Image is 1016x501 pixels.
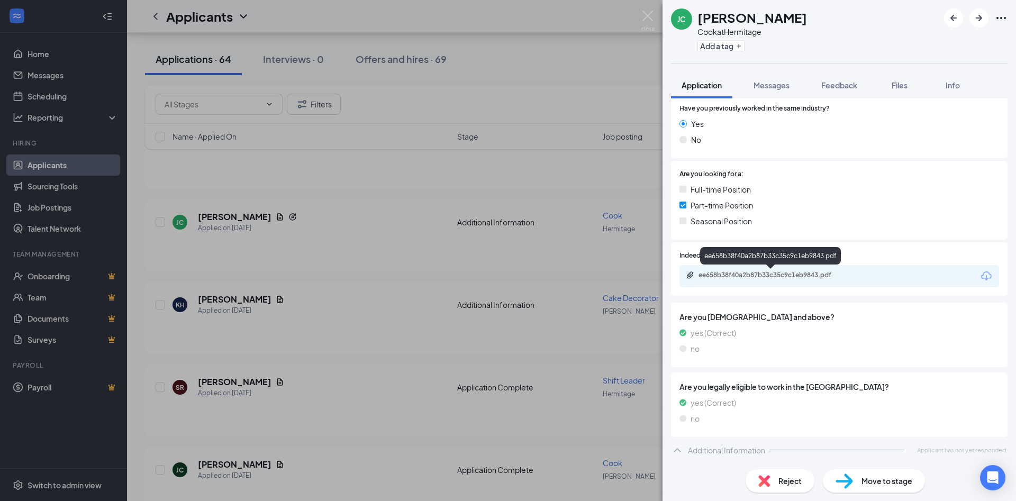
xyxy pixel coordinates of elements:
[700,247,841,265] div: ee658b38f40a2b87b33c35c9c1eb9843.pdf
[861,475,912,487] span: Move to stage
[679,104,830,114] span: Have you previously worked in the same industry?
[944,8,963,28] button: ArrowLeftNew
[677,14,686,24] div: JC
[697,8,807,26] h1: [PERSON_NAME]
[995,12,1008,24] svg: Ellipses
[691,397,736,408] span: yes (Correct)
[691,413,700,424] span: no
[947,12,960,24] svg: ArrowLeftNew
[682,80,722,90] span: Application
[679,381,999,393] span: Are you legally eligible to work in the [GEOGRAPHIC_DATA]?
[973,12,985,24] svg: ArrowRight
[892,80,908,90] span: Files
[691,118,704,130] span: Yes
[969,8,988,28] button: ArrowRight
[691,215,752,227] span: Seasonal Position
[691,134,701,145] span: No
[679,311,999,323] span: Are you [DEMOGRAPHIC_DATA] and above?
[821,80,857,90] span: Feedback
[698,271,847,279] div: ee658b38f40a2b87b33c35c9c1eb9843.pdf
[691,327,736,339] span: yes (Correct)
[736,43,742,49] svg: Plus
[679,169,743,179] span: Are you looking for a:
[691,184,751,195] span: Full-time Position
[917,445,1008,454] span: Applicant has not yet responded.
[686,271,857,281] a: Paperclipee658b38f40a2b87b33c35c9c1eb9843.pdf
[688,445,765,456] div: Additional Information
[697,40,745,51] button: PlusAdd a tag
[946,80,960,90] span: Info
[754,80,790,90] span: Messages
[980,270,993,283] svg: Download
[697,26,807,37] div: Cook at Hermitage
[686,271,694,279] svg: Paperclip
[691,199,753,211] span: Part-time Position
[778,475,802,487] span: Reject
[980,465,1005,490] div: Open Intercom Messenger
[671,444,684,457] svg: ChevronUp
[691,343,700,354] span: no
[679,251,726,261] span: Indeed Resume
